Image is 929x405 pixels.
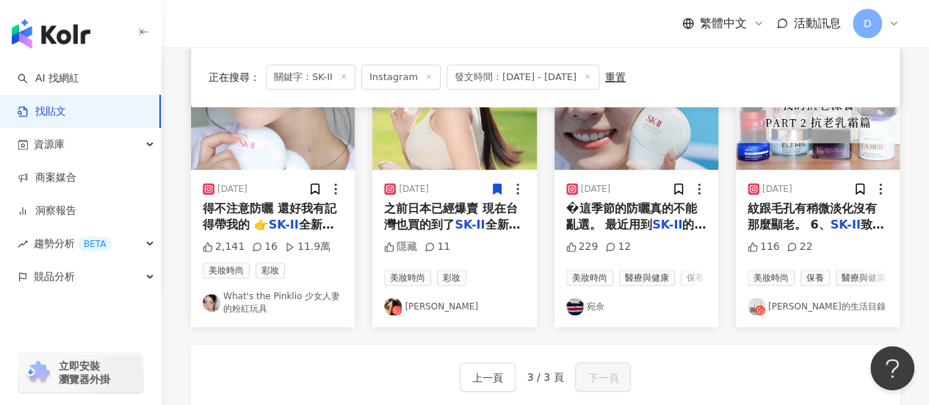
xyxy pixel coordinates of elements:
[460,362,516,392] button: 上一頁
[384,201,518,232] span: 之前日本已經爆賣 現在台灣也買的到了
[266,65,355,90] span: 關鍵字：SK-II
[18,104,66,119] a: 找貼文
[18,239,28,249] span: rise
[762,183,792,196] div: [DATE]
[252,240,278,254] div: 16
[361,65,441,90] span: Instagram
[836,270,892,286] span: 醫療與健康
[794,16,841,30] span: 活動訊息
[870,346,914,390] iframe: Help Scout Beacon - Open
[34,227,112,260] span: 趨勢分析
[18,204,76,218] a: 洞察報告
[203,218,334,248] span: 全新防曬小白球 讓我的皮膚安
[748,201,877,232] span: 紋跟毛孔有稍微淡化沒有那麼顯老。 6、
[748,298,765,315] img: KOL Avatar
[384,298,524,315] a: KOL Avatar[PERSON_NAME]
[619,270,675,286] span: 醫療與健康
[19,353,142,393] a: chrome extension立即安裝 瀏覽器外掛
[203,240,245,254] div: 2,141
[217,183,247,196] div: [DATE]
[800,270,830,286] span: 保養
[652,218,682,232] mark: SK-II
[748,270,795,286] span: 美妝時尚
[12,19,90,49] img: logo
[256,262,285,279] span: 彩妝
[399,183,429,196] div: [DATE]
[203,290,343,315] a: KOL AvatarWhat's the Pinklio 少女人妻的粉紅玩具
[203,262,250,279] span: 美妝時尚
[455,218,485,232] mark: SK-II
[18,171,76,185] a: 商案媒合
[203,294,220,312] img: KOL Avatar
[581,183,611,196] div: [DATE]
[566,298,706,315] a: KOL Avatar宛余
[437,270,466,286] span: 彩妝
[59,359,110,386] span: 立即安裝 瀏覽器外掛
[472,369,503,387] span: 上一頁
[566,270,613,286] span: 美妝時尚
[384,298,402,315] img: KOL Avatar
[748,218,884,248] span: 致臻肌活能量活膚霜 50g 3
[384,240,417,254] div: 隱藏
[748,298,888,315] a: KOL Avatar[PERSON_NAME]的生活目錄
[787,240,812,254] div: 22
[34,260,75,293] span: 競品分析
[527,371,564,383] span: 3 / 3 頁
[384,270,431,286] span: 美妝時尚
[864,15,872,32] span: D
[18,71,79,86] a: searchAI 找網紅
[605,71,626,83] div: 重置
[681,270,710,286] span: 保養
[78,237,112,251] div: BETA
[203,201,336,232] span: 得不注意防曬 還好我有記得帶我的 👉
[447,65,599,90] span: 發文時間：[DATE] - [DATE]
[575,362,631,392] button: 下一頁
[424,240,450,254] div: 11
[748,240,780,254] div: 116
[605,240,631,254] div: 12
[34,128,65,161] span: 資源庫
[830,218,860,232] mark: SK-II
[285,240,330,254] div: 11.9萬
[566,298,584,315] img: KOL Avatar
[24,361,52,384] img: chrome extension
[566,201,697,232] span: �這季節的防曬真的不能亂選。 最近用到
[209,71,260,83] span: 正在搜尋 ：
[269,218,299,232] mark: SK-II
[566,240,599,254] div: 229
[700,15,747,32] span: 繁體中文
